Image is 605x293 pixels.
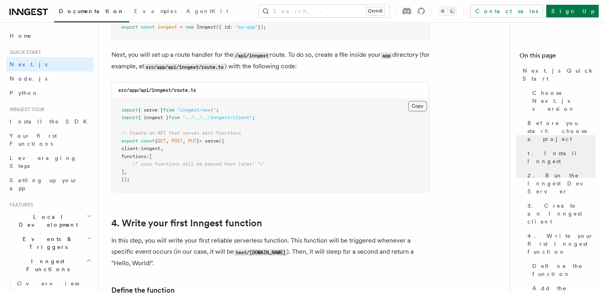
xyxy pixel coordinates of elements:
span: Define the function [532,262,595,278]
span: const [141,138,155,144]
a: Choose Next.js version [529,86,595,116]
span: Inngest tour [6,106,45,113]
p: Next, you will set up a route handler for the route. To do so, create a file inside your director... [111,49,430,72]
span: Before you start: choose a project [527,119,595,143]
a: 2. Run the Inngest Dev Server [524,168,595,199]
span: 2. Run the Inngest Dev Server [527,172,595,195]
code: /api/inngest [233,52,270,59]
span: client [121,146,138,151]
a: Next.js [6,57,93,71]
span: Features [6,202,33,208]
button: Toggle dark mode [438,6,457,16]
span: Setting up your app [10,177,78,191]
span: 4. Write your first Inngest function [527,232,595,256]
span: "my-app" [235,24,258,30]
span: export [121,138,138,144]
button: Search...Ctrl+K [259,5,389,17]
span: Python [10,90,39,96]
span: Documentation [59,8,125,14]
span: import [121,115,138,120]
span: // Create an API that serves zero functions [121,130,241,136]
span: Next.js [10,61,47,67]
span: ] [121,169,124,175]
span: new [185,24,194,30]
span: { [155,138,158,144]
span: , [160,146,163,151]
a: 3. Create an Inngest client [524,199,595,229]
span: functions [121,154,146,159]
span: Examples [134,8,177,14]
span: Overview [17,280,99,287]
span: Leveraging Steps [10,155,77,169]
code: src/app/api/inngest/route.ts [144,64,225,70]
span: : [138,146,141,151]
span: GET [158,138,166,144]
span: AgentKit [186,8,228,14]
span: Your first Functions [10,133,57,147]
span: }); [121,177,130,182]
span: export [121,24,138,30]
a: Python [6,86,93,100]
span: Choose Next.js version [532,89,595,113]
a: 1. Install Inngest [524,146,595,168]
code: test/[DOMAIN_NAME] [234,249,287,256]
span: = [199,138,202,144]
span: : [230,24,233,30]
span: 1. Install Inngest [527,149,595,165]
span: Inngest [196,24,216,30]
a: Define the function [529,259,595,281]
button: Copy [408,101,427,111]
button: Local Development [6,210,93,232]
p: In this step, you will write your first reliable serverless function. This function will be trigg... [111,235,430,269]
span: Events & Triggers [6,235,87,251]
a: 4. Write your first Inngest function [111,218,262,229]
span: , [183,138,185,144]
span: , [124,169,127,175]
a: Leveraging Steps [6,151,93,173]
a: Examples [129,2,181,21]
span: ({ [219,138,224,144]
span: }); [258,24,266,30]
a: Sign Up [546,5,599,17]
span: ({ id [216,24,230,30]
span: { inngest } [138,115,169,120]
span: } [196,138,199,144]
span: inngest [158,24,177,30]
span: [ [149,154,152,159]
a: Home [6,29,93,43]
span: PUT [188,138,196,144]
kbd: Ctrl+K [366,7,384,15]
span: Quick start [6,49,41,56]
span: import [121,107,138,113]
span: 3. Create an Inngest client [527,202,595,226]
span: Next.js Quick Start [523,67,595,83]
a: Node.js [6,71,93,86]
a: AgentKit [181,2,233,21]
span: Node.js [10,75,47,82]
a: Your first Functions [6,129,93,151]
a: Before you start: choose a project [524,116,595,146]
span: const [141,24,155,30]
span: Home [10,32,32,40]
span: : [146,154,149,159]
code: app [381,52,392,59]
a: Install the SDK [6,114,93,129]
span: ; [252,115,255,120]
span: from [169,115,180,120]
h4: On this page [519,51,595,64]
button: Events & Triggers [6,232,93,254]
span: serve [205,138,219,144]
span: { serve } [138,107,163,113]
span: from [163,107,174,113]
a: Next.js Quick Start [519,64,595,86]
span: Install the SDK [10,118,92,125]
span: "inngest/next" [177,107,216,113]
a: 4. Write your first Inngest function [524,229,595,259]
span: inngest [141,146,160,151]
span: ; [216,107,219,113]
span: = [180,24,183,30]
span: "../../../inngest/client" [183,115,252,120]
button: Inngest Functions [6,254,93,276]
span: /* your functions will be passed here later! */ [132,161,263,167]
code: src/app/api/inngest/route.ts [118,87,196,93]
